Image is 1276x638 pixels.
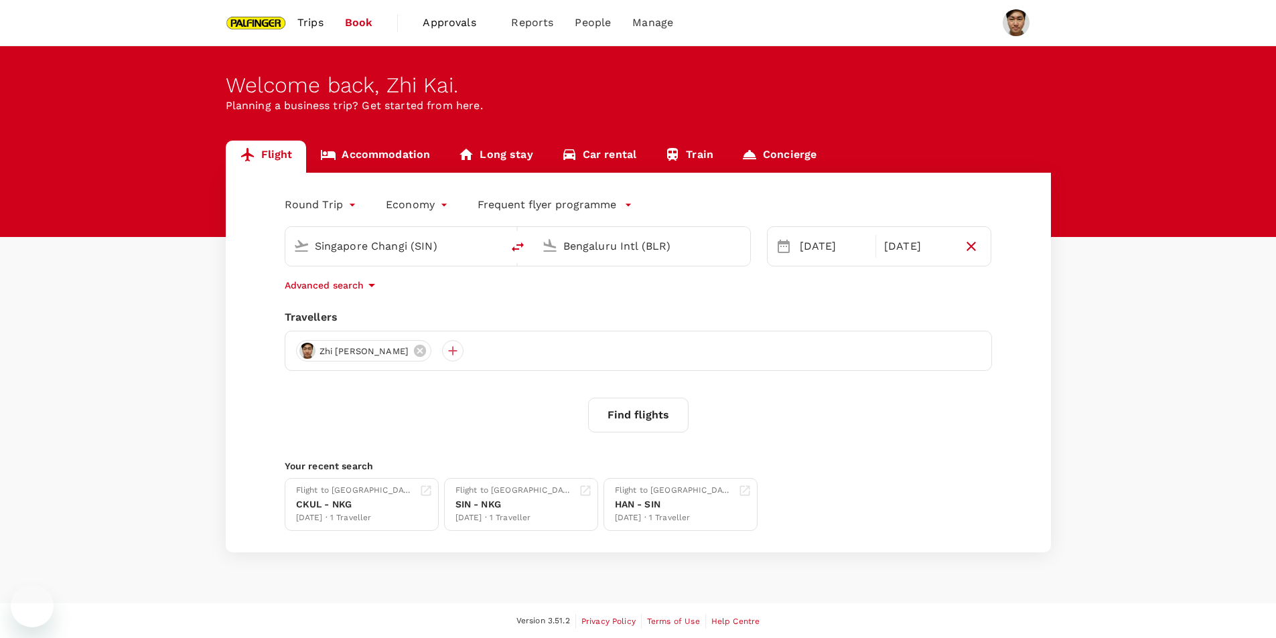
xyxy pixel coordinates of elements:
[516,615,570,628] span: Version 3.51.2
[306,141,444,173] a: Accommodation
[711,614,760,629] a: Help Centre
[226,98,1051,114] p: Planning a business trip? Get started from here.
[386,194,451,216] div: Economy
[296,497,414,511] div: CKUL - NKG
[581,617,636,626] span: Privacy Policy
[455,497,573,511] div: SIN - NKG
[226,73,1051,98] div: Welcome back , Zhi Kai .
[226,8,287,37] img: Palfinger Asia Pacific Pte Ltd
[727,141,831,173] a: Concierge
[575,15,611,31] span: People
[502,231,534,263] button: delete
[285,277,380,293] button: Advanced search
[455,511,573,525] div: [DATE] · 1 Traveller
[478,197,616,213] p: Frequent flyer programme
[444,141,547,173] a: Long stay
[311,345,417,358] span: Zhi [PERSON_NAME]
[315,236,474,256] input: Depart from
[226,141,307,173] a: Flight
[285,309,992,325] div: Travellers
[492,244,495,247] button: Open
[879,233,957,260] div: [DATE]
[455,484,573,497] div: Flight to [GEOGRAPHIC_DATA]
[11,584,54,627] iframe: Button to launch messaging window
[615,497,733,511] div: HAN - SIN
[794,233,873,260] div: [DATE]
[711,617,760,626] span: Help Centre
[511,15,553,31] span: Reports
[285,278,364,292] p: Advanced search
[581,614,636,629] a: Privacy Policy
[647,614,700,629] a: Terms of Use
[299,343,315,359] img: avatar-664c4aa9c37ad.jpeg
[296,484,414,497] div: Flight to [GEOGRAPHIC_DATA]
[423,15,490,31] span: Approvals
[615,484,733,497] div: Flight to [GEOGRAPHIC_DATA]
[1003,9,1030,36] img: Zhi Kai Loh
[285,459,992,473] p: Your recent search
[478,197,632,213] button: Frequent flyer programme
[588,398,689,432] button: Find flights
[615,511,733,525] div: [DATE] · 1 Traveller
[647,617,700,626] span: Terms of Use
[650,141,727,173] a: Train
[297,15,324,31] span: Trips
[563,236,722,256] input: Going to
[741,244,743,247] button: Open
[285,194,360,216] div: Round Trip
[296,511,414,525] div: [DATE] · 1 Traveller
[547,141,651,173] a: Car rental
[632,15,673,31] span: Manage
[296,340,432,362] div: Zhi [PERSON_NAME]
[345,15,373,31] span: Book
